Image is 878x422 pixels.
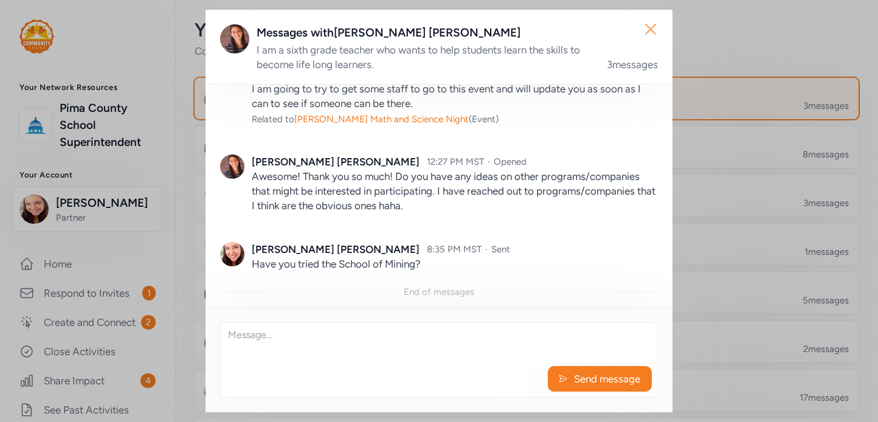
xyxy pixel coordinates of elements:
[252,154,420,169] div: [PERSON_NAME] [PERSON_NAME]
[257,24,658,41] div: Messages with [PERSON_NAME] [PERSON_NAME]
[404,286,474,298] div: End of messages
[573,372,641,386] span: Send message
[252,169,658,213] p: Awesome! Thank you so much! Do you have any ideas on other programs/companies that might be inter...
[427,156,484,167] span: 12:27 PM MST
[427,244,482,255] span: 8:35 PM MST
[488,156,490,167] span: ·
[220,242,244,266] img: Avatar
[485,244,488,255] span: ·
[220,24,249,54] img: Avatar
[494,156,527,167] span: Opened
[252,81,658,111] p: I am going to try to get some staff to go to this event and will update you as soon as I can to s...
[252,257,658,271] p: Have you tried the School of Mining?
[607,57,658,72] div: 3 messages
[257,43,592,72] div: I am a sixth grade teacher who wants to help students learn the skills to become life long learners.
[252,114,499,125] span: Related to (Event)
[548,366,652,392] button: Send message
[220,154,244,179] img: Avatar
[491,244,510,255] span: Sent
[294,114,469,125] span: [PERSON_NAME] Math and Science Night
[252,242,420,257] div: [PERSON_NAME] [PERSON_NAME]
